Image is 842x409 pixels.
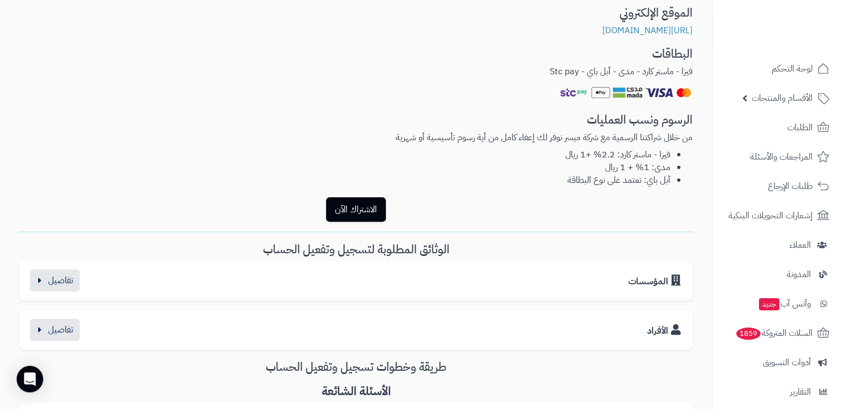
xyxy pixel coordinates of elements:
[19,174,670,187] li: آبل باي: تعتمد على نوع البطاقة
[19,161,670,174] li: مدى: 1% + 1 ريال
[763,355,811,370] span: أدوات التسويق
[19,243,693,256] h3: الوثائق المطلوبة لتسجيل وتفعيل الحساب
[735,327,761,340] span: 1859
[735,325,813,341] span: السلات المتروكة
[719,379,835,405] a: التقارير
[768,178,813,194] span: طلبات الإرجاع
[758,296,811,311] span: وآتس آب
[719,144,835,170] a: المراجعات والأسئلة
[719,202,835,229] a: إشعارات التحويلات البنكية
[787,267,811,282] span: المدونة
[790,384,811,400] span: التقارير
[602,24,693,37] a: [URL][DOMAIN_NAME]
[759,298,779,310] span: جديد
[772,61,813,76] span: لوحة التحكم
[729,208,813,223] span: إشعارات التحويلات البنكية
[750,149,813,165] span: المراجعات والأسئلة
[19,131,693,144] p: من خلال شراكتنا الرسمية مع شركة ميسر نوفر لك إعفاء كامل من أية رسوم تأسيسية أو شهرية
[767,19,831,42] img: logo-2.png
[326,197,386,222] button: الاشتراك الآن
[19,7,693,19] h3: الموقع الإلكتروني
[19,361,693,374] h3: طريقة وخطوات تسجيل وتفعيل الحساب
[19,149,670,161] li: فيزا - ماستر كارد: 2.2% +1 ريال
[787,120,813,135] span: الطلبات
[719,261,835,288] a: المدونة
[789,237,811,253] span: العملاء
[17,366,43,392] div: Open Intercom Messenger
[719,173,835,200] a: طلبات الإرجاع
[719,232,835,258] a: العملاء
[19,114,693,126] h3: الرسوم ونسب العمليات
[628,275,684,287] h3: المؤسسات
[19,385,693,398] h3: الأسئلة الشائعة
[647,324,684,336] h3: الأفراد
[719,55,835,82] a: لوحة التحكم
[719,349,835,376] a: أدوات التسويق
[719,114,835,141] a: الطلبات
[19,48,693,60] h3: البطاقات
[752,90,813,106] span: الأقسام والمنتجات
[719,320,835,346] a: السلات المتروكة1859
[19,65,693,78] p: فيزا - ماستر كارد - مدى - أبل باي - Stc pay
[719,290,835,317] a: وآتس آبجديد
